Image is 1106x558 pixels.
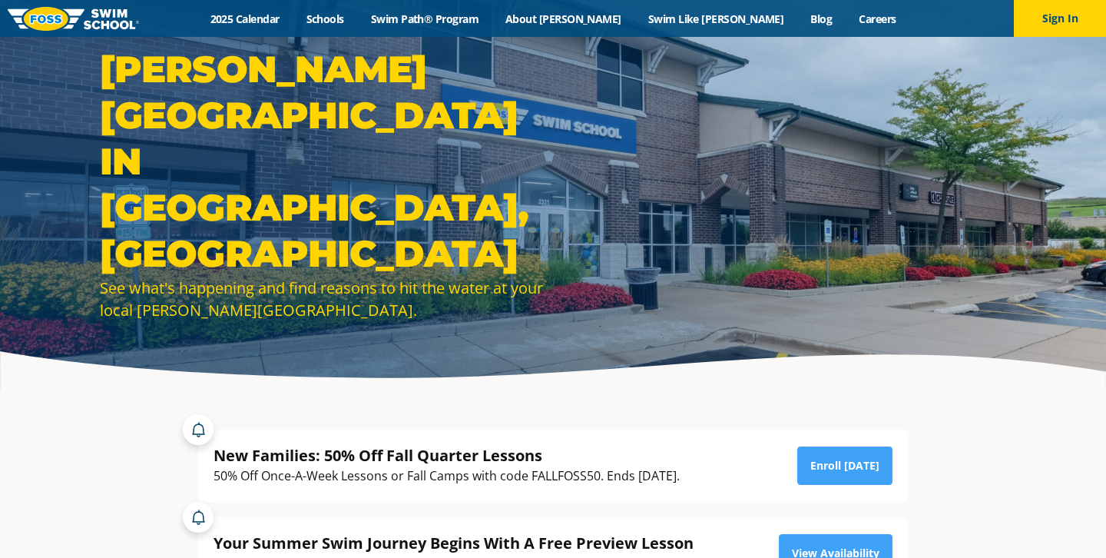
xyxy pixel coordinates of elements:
div: Your Summer Swim Journey Begins With A Free Preview Lesson [214,533,729,553]
a: Swim Path® Program [357,12,492,26]
div: New Families: 50% Off Fall Quarter Lessons [214,445,680,466]
a: Enroll [DATE] [797,447,892,485]
a: About [PERSON_NAME] [492,12,635,26]
div: 50% Off Once-A-Week Lessons or Fall Camps with code FALLFOSS50. Ends [DATE]. [214,466,680,487]
a: Blog [797,12,846,26]
img: FOSS Swim School Logo [8,7,139,31]
a: Careers [846,12,909,26]
a: 2025 Calendar [197,12,293,26]
h1: [PERSON_NAME][GEOGRAPHIC_DATA] in [GEOGRAPHIC_DATA], [GEOGRAPHIC_DATA] [100,46,545,277]
a: Swim Like [PERSON_NAME] [634,12,797,26]
div: See what's happening and find reasons to hit the water at your local [PERSON_NAME][GEOGRAPHIC_DATA]. [100,277,545,321]
a: Schools [293,12,357,26]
